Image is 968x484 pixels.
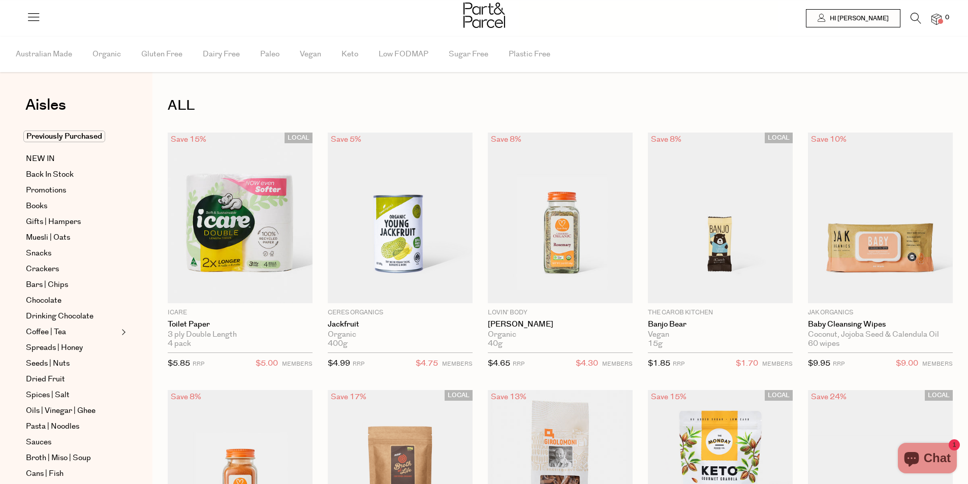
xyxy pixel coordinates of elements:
span: 400g [328,339,348,348]
img: Jackfruit [328,133,473,303]
a: Promotions [26,184,118,197]
span: $1.70 [736,357,758,370]
span: Bars | Chips [26,279,68,291]
span: $4.65 [488,358,510,369]
small: MEMBERS [602,360,633,368]
span: LOCAL [765,390,793,401]
small: RRP [513,360,524,368]
div: Coconut, Jojoba Seed & Calendula Oil [808,330,953,339]
span: Oils | Vinegar | Ghee [26,405,96,417]
span: Australian Made [16,37,72,72]
a: Pasta | Noodles [26,421,118,433]
img: Rosemary [488,133,633,303]
a: Banjo Bear [648,320,793,329]
a: Oils | Vinegar | Ghee [26,405,118,417]
div: Save 24% [808,390,850,404]
div: Organic [488,330,633,339]
div: Save 10% [808,133,850,146]
span: $4.30 [576,357,598,370]
span: Hi [PERSON_NAME] [827,14,889,23]
button: Expand/Collapse Coffee | Tea [119,326,126,338]
a: Crackers [26,263,118,275]
span: Plastic Free [509,37,550,72]
span: Spices | Salt [26,389,70,401]
span: $9.00 [896,357,918,370]
small: RRP [833,360,845,368]
span: Previously Purchased [23,131,105,142]
a: Back In Stock [26,169,118,181]
span: Snacks [26,247,51,260]
a: Chocolate [26,295,118,307]
span: Spreads | Honey [26,342,83,354]
a: Drinking Chocolate [26,310,118,322]
a: Coffee | Tea [26,326,118,338]
p: Jak Organics [808,308,953,317]
div: Vegan [648,330,793,339]
img: Baby Cleansing Wipes [808,133,953,303]
span: Coffee | Tea [26,326,66,338]
inbox-online-store-chat: Shopify online store chat [895,443,960,476]
span: Crackers [26,263,59,275]
a: Jackfruit [328,320,473,329]
a: 0 [931,14,942,24]
span: Muesli | Oats [26,232,70,244]
span: Aisles [25,94,66,116]
p: icare [168,308,313,317]
div: 3 ply Double Length [168,330,313,339]
h1: ALL [168,94,953,117]
img: Toilet Paper [168,133,313,303]
span: Gifts | Hampers [26,216,81,228]
div: Save 5% [328,133,364,146]
div: Save 15% [168,133,209,146]
span: 4 pack [168,339,191,348]
span: Dried Fruit [26,373,65,385]
span: NEW IN [26,153,55,165]
span: Books [26,200,47,212]
a: Toilet Paper [168,320,313,329]
span: $4.75 [416,357,438,370]
small: RRP [673,360,684,368]
span: Sauces [26,436,51,448]
a: Spreads | Honey [26,342,118,354]
small: MEMBERS [922,360,953,368]
a: Muesli | Oats [26,232,118,244]
span: Keto [341,37,358,72]
span: $5.85 [168,358,190,369]
span: Chocolate [26,295,61,307]
a: Baby Cleansing Wipes [808,320,953,329]
small: RRP [193,360,204,368]
span: Seeds | Nuts [26,358,70,370]
div: Save 17% [328,390,369,404]
span: Broth | Miso | Soup [26,452,91,464]
div: Save 8% [168,390,204,404]
span: $4.99 [328,358,350,369]
span: 15g [648,339,663,348]
span: 60 wipes [808,339,839,348]
span: Sugar Free [449,37,488,72]
a: Broth | Miso | Soup [26,452,118,464]
small: MEMBERS [442,360,473,368]
a: Bars | Chips [26,279,118,291]
small: MEMBERS [282,360,313,368]
small: RRP [353,360,364,368]
a: Gifts | Hampers [26,216,118,228]
a: Snacks [26,247,118,260]
span: Paleo [260,37,279,72]
span: Vegan [300,37,321,72]
span: LOCAL [765,133,793,143]
span: 40g [488,339,503,348]
span: $5.00 [256,357,278,370]
img: Banjo Bear [648,133,793,303]
a: Hi [PERSON_NAME] [806,9,900,27]
a: Sauces [26,436,118,448]
span: Back In Stock [26,169,74,181]
a: Dried Fruit [26,373,118,385]
img: Part&Parcel [463,3,505,28]
a: Aisles [25,98,66,123]
span: LOCAL [445,390,473,401]
small: MEMBERS [762,360,793,368]
p: The Carob Kitchen [648,308,793,317]
span: Dairy Free [203,37,240,72]
p: Ceres Organics [328,308,473,317]
div: Save 13% [488,390,529,404]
